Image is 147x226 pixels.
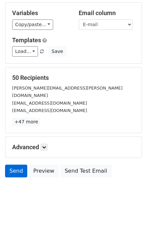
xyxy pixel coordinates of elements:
small: [PERSON_NAME][EMAIL_ADDRESS][PERSON_NAME][DOMAIN_NAME] [12,86,122,98]
a: +47 more [12,118,40,126]
a: Send [5,165,27,177]
a: Templates [12,37,41,44]
iframe: Chat Widget [113,194,147,226]
h5: Variables [12,9,69,17]
a: Copy/paste... [12,19,53,30]
h5: Email column [79,9,135,17]
div: 聊天小工具 [113,194,147,226]
a: Send Test Email [60,165,111,177]
a: Load... [12,46,38,57]
h5: 50 Recipients [12,74,135,81]
h5: Advanced [12,144,135,151]
small: [EMAIL_ADDRESS][DOMAIN_NAME] [12,108,87,113]
button: Save [48,46,66,57]
a: Preview [29,165,59,177]
small: [EMAIL_ADDRESS][DOMAIN_NAME] [12,101,87,106]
